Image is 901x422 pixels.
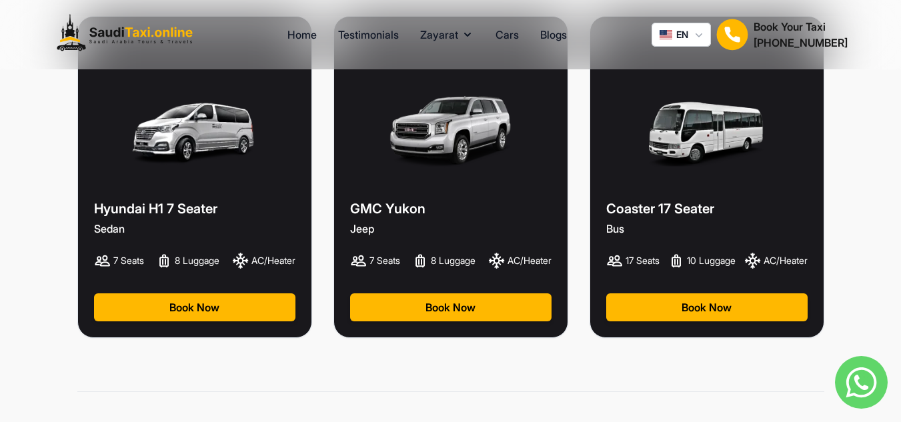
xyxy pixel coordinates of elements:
h2: [PHONE_NUMBER] [754,35,848,51]
img: seats [350,253,367,269]
img: heater [744,253,761,269]
img: luggage [412,253,428,269]
a: Blogs [540,27,567,43]
img: Coaster 17 Seater-profile [630,89,783,175]
a: Testimonials [338,27,399,43]
p: Sedan [94,221,295,237]
button: Book Now [350,293,552,321]
span: 8 Luggage [431,254,476,267]
h4: GMC Yukon [350,199,552,218]
span: 8 Luggage [175,254,219,267]
span: 7 Seats [369,254,400,267]
a: Cars [496,27,519,43]
span: AC/Heater [764,254,808,267]
img: luggage [156,253,172,269]
img: whatsapp [835,356,888,409]
img: heater [232,253,249,269]
div: Book Your Taxi [754,19,848,51]
p: Bus [606,221,808,237]
span: AC/Heater [508,254,552,267]
span: EN [676,28,688,41]
span: 17 Seats [626,254,660,267]
span: 10 Luggage [687,254,736,267]
h1: Book Your Taxi [754,19,848,35]
h4: Coaster 17 Seater [606,199,808,218]
img: GMC Yukon-profile [385,89,516,175]
button: EN [652,23,711,47]
a: Home [287,27,317,43]
img: Logo [53,11,203,59]
img: Book Your Taxi [716,19,748,51]
img: seats [606,253,623,269]
img: luggage [668,253,684,269]
span: AC/Heater [251,254,295,267]
button: Zayarat [420,27,474,43]
button: Book Now [94,293,295,321]
p: Jeep [350,221,552,237]
img: seats [94,253,111,269]
img: heater [488,253,505,269]
img: Hyundai H1 7 Seater-profile [117,89,271,175]
span: 7 Seats [113,254,144,267]
button: Book Now [606,293,808,321]
h4: Hyundai H1 7 Seater [94,199,295,218]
